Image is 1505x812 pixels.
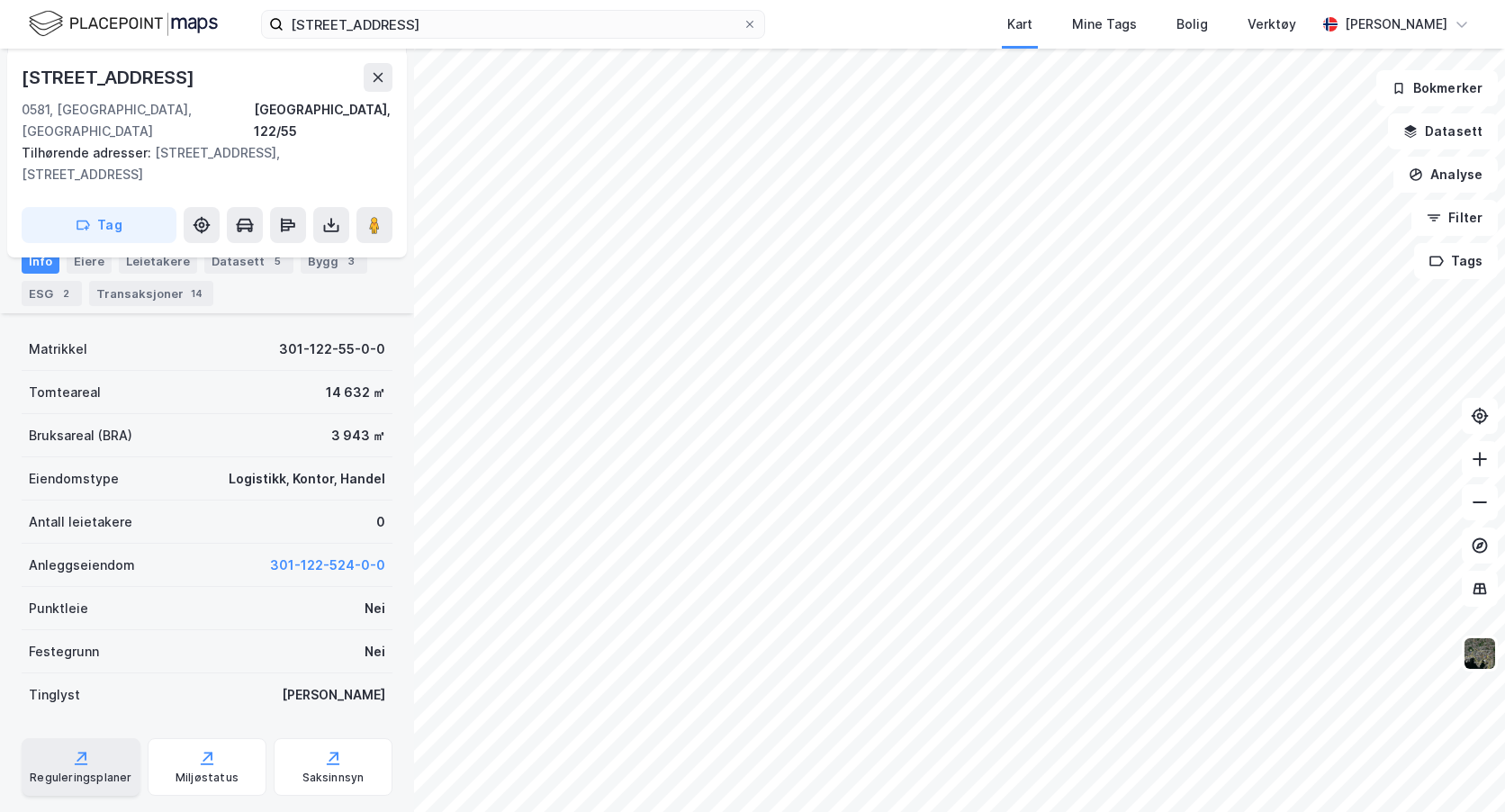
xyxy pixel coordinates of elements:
div: [PERSON_NAME] [1345,14,1447,35]
div: Verktøy [1248,14,1296,35]
div: Nei [365,598,385,619]
div: Matrikkel [29,338,87,360]
div: Eiere [67,248,112,274]
div: Antall leietakere [29,511,132,533]
button: Filter [1411,200,1498,236]
input: Søk på adresse, matrikkel, gårdeiere, leietakere eller personer [284,11,743,38]
div: Saksinnsyn [302,771,365,785]
span: Tilhørende adresser: [22,145,155,160]
div: Kontrollprogram for chat [1415,726,1505,812]
div: Anleggseiendom [29,555,135,576]
button: Tags [1414,243,1498,279]
div: Bolig [1176,14,1208,35]
div: Mine Tags [1072,14,1137,35]
div: Reguleringsplaner [30,771,131,785]
div: 301-122-55-0-0 [279,338,385,360]
img: logo.f888ab2527a4732fd821a326f86c7f29.svg [29,8,218,40]
div: Tomteareal [29,382,101,403]
div: 14 [187,284,206,302]
div: Logistikk, Kontor, Handel [229,468,385,490]
div: Leietakere [119,248,197,274]
div: Eiendomstype [29,468,119,490]
div: [PERSON_NAME] [282,684,385,706]
div: Transaksjoner [89,281,213,306]
iframe: Chat Widget [1415,726,1505,812]
div: [STREET_ADDRESS], [STREET_ADDRESS] [22,142,378,185]
button: Analyse [1393,157,1498,193]
button: 301-122-524-0-0 [270,555,385,576]
div: 5 [268,252,286,270]
div: Tinglyst [29,684,80,706]
button: Tag [22,207,176,243]
div: Info [22,248,59,274]
div: 3 943 ㎡ [331,425,385,447]
div: 3 [342,252,360,270]
div: Miljøstatus [176,771,239,785]
div: 0 [376,511,385,533]
div: Nei [365,641,385,663]
div: ESG [22,281,82,306]
div: Bruksareal (BRA) [29,425,132,447]
div: Kart [1007,14,1032,35]
img: 9k= [1463,636,1497,671]
div: [STREET_ADDRESS] [22,63,198,92]
div: Festegrunn [29,641,99,663]
button: Bokmerker [1376,70,1498,106]
div: Bygg [301,248,367,274]
button: Datasett [1388,113,1498,149]
div: Datasett [204,248,293,274]
div: 0581, [GEOGRAPHIC_DATA], [GEOGRAPHIC_DATA] [22,99,254,142]
div: 2 [57,284,75,302]
div: Punktleie [29,598,88,619]
div: [GEOGRAPHIC_DATA], 122/55 [254,99,392,142]
div: 14 632 ㎡ [326,382,385,403]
